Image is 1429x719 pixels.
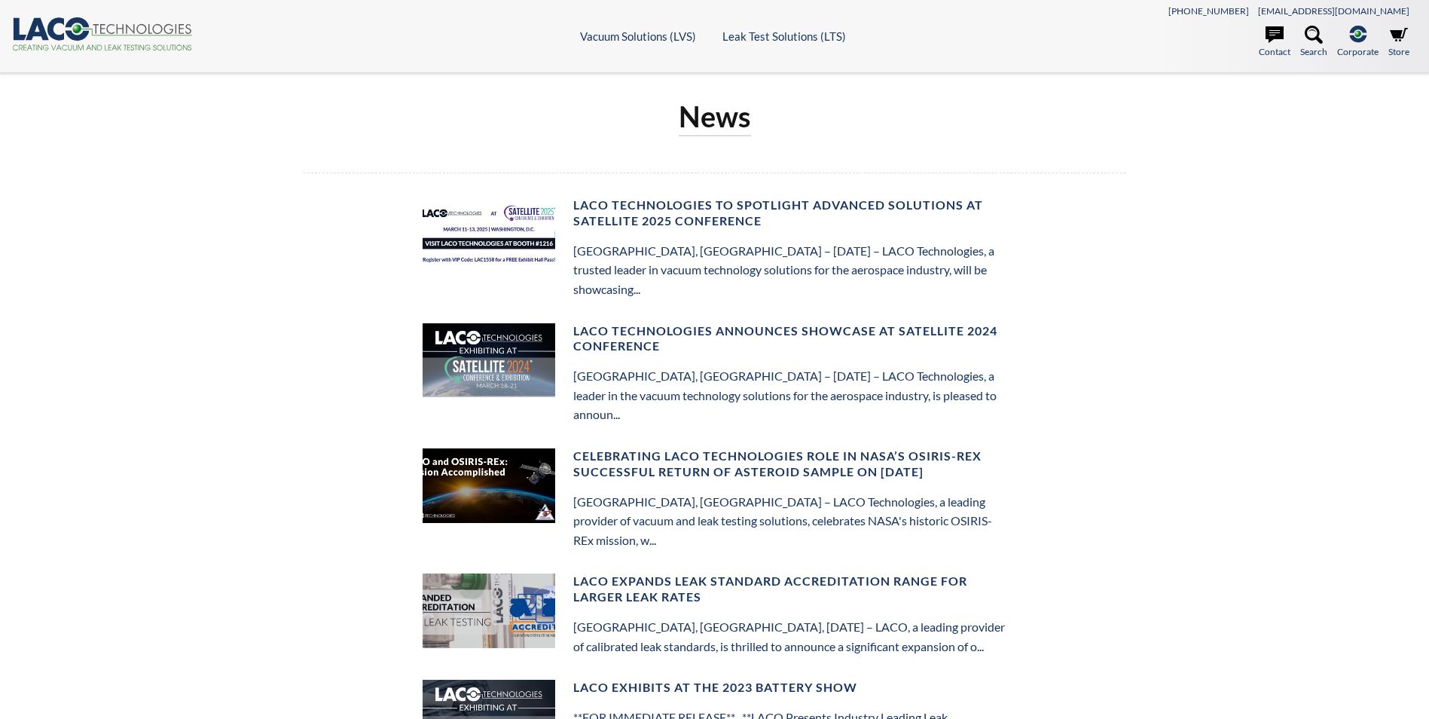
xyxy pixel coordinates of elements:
a: Store [1388,26,1409,59]
p: [GEOGRAPHIC_DATA], [GEOGRAPHIC_DATA] – [DATE] – LACO Technologies, a trusted leader in vacuum tec... [573,241,1007,299]
span: Corporate [1337,44,1379,59]
a: Leak Test Solutions (LTS) [722,29,846,43]
a: LACO Technologies Announces Showcase at Satellite 2024 Conference [GEOGRAPHIC_DATA], [GEOGRAPHIC_... [414,324,1016,338]
img: LACO Expands Leak Standard Accreditation Range for Larger Leak Rates [423,574,555,648]
img: LACO Technologies to Spotlight Advanced Solutions at Satellite 2025 Conference [423,197,555,272]
p: [GEOGRAPHIC_DATA], [GEOGRAPHIC_DATA] – [DATE] – LACO Technologies, a leader in the vacuum technol... [573,366,1007,424]
a: Celebrating LACO Technologies role in NASA’s OSIRIS-REx Successful Return of Asteroid Sample on [... [414,449,1016,464]
a: Contact [1259,26,1290,59]
a: Vacuum Solutions (LVS) [580,29,696,43]
p: [GEOGRAPHIC_DATA], [GEOGRAPHIC_DATA] – LACO Technologies, a leading provider of vacuum and leak t... [573,492,1007,550]
h4: LACO Expands Leak Standard Accreditation Range for Larger Leak Rates [573,574,1007,605]
h1: News [679,98,751,136]
a: [PHONE_NUMBER] [1168,5,1249,17]
h4: LACO Exhibits at the 2023 Battery Show [573,680,1007,696]
img: LACO Technologies Announces Showcase at Satellite 2024 Conference [423,323,555,398]
h4: LACO Technologies to Spotlight Advanced Solutions at Satellite 2025 Conference [573,197,1007,229]
a: Search [1300,26,1327,59]
h4: LACO Technologies Announces Showcase at Satellite 2024 Conference [573,323,1007,355]
a: LACO Exhibits at the 2023 Battery Show **FOR IMMEDIATE RELEASE** **LACO Presents Industry Leading... [414,681,1016,695]
img: Celebrating LACO Technologies role in NASA’s OSIRIS-REx Successful Return of Asteroid Sample on S... [423,448,555,523]
a: [EMAIL_ADDRESS][DOMAIN_NAME] [1258,5,1409,17]
p: [GEOGRAPHIC_DATA], [GEOGRAPHIC_DATA], [DATE] – LACO, a leading provider of calibrated leak standa... [573,617,1007,656]
a: LACO Technologies to Spotlight Advanced Solutions at Satellite 2025 Conference [GEOGRAPHIC_DATA],... [414,198,1016,213]
a: LACO Expands Leak Standard Accreditation Range for Larger Leak Rates [GEOGRAPHIC_DATA], [GEOGRAPH... [414,574,1016,589]
h4: Celebrating LACO Technologies role in NASA’s OSIRIS-REx Successful Return of Asteroid Sample on [... [573,448,1007,480]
